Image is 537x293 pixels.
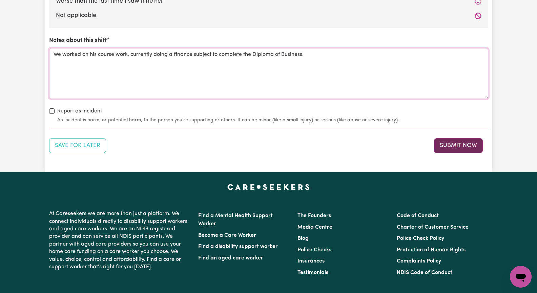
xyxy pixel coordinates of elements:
a: NDIS Code of Conduct [397,270,452,275]
a: Charter of Customer Service [397,225,469,230]
iframe: Button to launch messaging window [510,266,532,288]
button: Submit your job report [434,138,483,153]
a: Code of Conduct [397,213,439,218]
a: The Founders [297,213,331,218]
a: Protection of Human Rights [397,247,466,253]
button: Save your job report [49,138,106,153]
a: Testimonials [297,270,328,275]
a: Insurances [297,258,325,264]
small: An incident is harm, or potential harm, to the person you're supporting or others. It can be mino... [57,117,488,124]
a: Find a disability support worker [198,244,278,249]
label: Notes about this shift [49,36,107,45]
a: Media Centre [297,225,332,230]
label: Not applicable [56,11,481,20]
a: Blog [297,236,309,241]
a: Police Check Policy [397,236,444,241]
textarea: We worked on his course work, currently doing a finance subject to complete the Diploma of Business. [49,48,488,99]
a: Complaints Policy [397,258,441,264]
p: At Careseekers we are more than just a platform. We connect individuals directly to disability su... [49,207,190,273]
a: Find a Mental Health Support Worker [198,213,273,227]
a: Police Checks [297,247,331,253]
a: Find an aged care worker [198,255,263,261]
a: Become a Care Worker [198,233,256,238]
label: Report as Incident [57,107,102,115]
a: Careseekers home page [227,184,310,190]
